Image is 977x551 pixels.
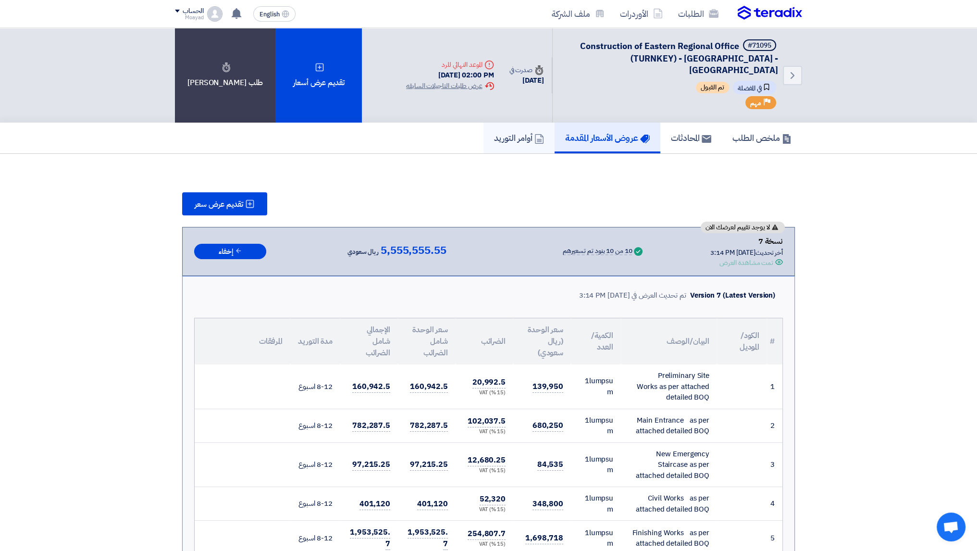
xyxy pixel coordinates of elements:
th: سعر الوحدة (ريال سعودي) [513,318,571,364]
td: 8-12 اسبوع [290,487,340,521]
th: مدة التوريد [290,318,340,364]
span: 782,287.5 [352,420,390,432]
div: أخر تحديث [DATE] 3:14 PM [710,248,783,258]
span: 1 [585,493,589,503]
a: ملف الشركة [544,2,612,25]
td: 4 [767,487,782,521]
div: Civil Works as per attached detailed BOQ [629,493,709,514]
div: الحساب [183,7,203,15]
div: New Emergency Staircase as per attached detailed BOQ [629,449,709,481]
div: تقديم عرض أسعار [275,28,362,123]
div: Moayad [175,15,203,20]
div: (15 %) VAT [463,467,506,475]
div: #71095 [748,42,771,49]
span: 348,800 [532,498,563,510]
span: 160,942.5 [410,381,448,393]
div: Main Entrance as per attached detailed BOQ [629,415,709,437]
button: إخفاء [194,244,266,260]
th: الإجمالي شامل الضرائب [340,318,398,364]
a: ملخص الطلب [722,123,802,153]
div: نسخة 7 [710,235,783,248]
span: 254,807.7 [468,528,506,540]
span: 1,698,718 [525,532,563,544]
span: 1 [585,454,589,464]
div: Preliminary Site Works as per attached detailed BOQ [629,370,709,403]
span: 1,953,525.7 [408,526,448,550]
a: المحادثات [660,123,722,153]
h5: المحادثات [671,132,711,143]
td: lumpsum [571,442,621,487]
span: 97,215.25 [352,459,390,471]
div: Finishing Works as per attached detailed BOQ [629,527,709,549]
span: English [260,11,280,18]
div: الموعد النهائي للرد [406,60,494,70]
div: (15 %) VAT [463,540,506,549]
span: 160,942.5 [352,381,390,393]
button: English [253,6,296,22]
h5: Construction of Eastern Regional Office (TURNKEY) - Nakheel Mall - Dammam [564,39,778,76]
div: Open chat [937,513,965,541]
span: 84,535 [537,459,563,471]
span: 1 [585,527,589,538]
div: تم تحديث العرض في [DATE] 3:14 PM [579,290,686,301]
div: [DATE] [509,75,544,86]
div: Version 7 (Latest Version) [690,290,775,301]
th: # [767,318,782,364]
a: الطلبات [670,2,726,25]
span: Construction of Eastern Regional Office (TURNKEY) - [GEOGRAPHIC_DATA] - [GEOGRAPHIC_DATA] [580,39,778,76]
span: 20,992.5 [472,376,506,388]
td: lumpsum [571,364,621,409]
span: ريال سعودي [347,246,379,258]
h5: عروض الأسعار المقدمة [565,132,650,143]
img: Teradix logo [738,6,802,20]
span: 12,680.25 [468,454,506,466]
td: 8-12 اسبوع [290,409,340,442]
th: سعر الوحدة شامل الضرائب [398,318,456,364]
button: تقديم عرض سعر [182,192,267,215]
th: المرفقات [195,318,290,364]
th: الضرائب [456,318,513,364]
div: (15 %) VAT [463,389,506,397]
div: [DATE] 02:00 PM [406,70,494,81]
th: الكود/الموديل [717,318,767,364]
td: 3 [767,442,782,487]
span: 139,950 [532,381,563,393]
span: 401,120 [359,498,390,510]
a: عروض الأسعار المقدمة [555,123,660,153]
td: 1 [767,364,782,409]
a: الأوردرات [612,2,670,25]
div: صدرت في [509,65,544,75]
td: lumpsum [571,409,621,442]
span: 52,320 [480,493,506,505]
td: lumpsum [571,487,621,521]
td: 8-12 اسبوع [290,364,340,409]
span: 680,250 [532,420,563,432]
div: تمت مشاهدة العرض [719,258,773,268]
span: 1 [585,415,589,426]
span: 1 [585,376,589,386]
th: البيان/الوصف [621,318,717,364]
div: عرض طلبات التاجيلات السابقه [406,81,494,91]
th: الكمية/العدد [571,318,621,364]
span: 102,037.5 [468,415,506,427]
div: طلب [PERSON_NAME] [175,28,275,123]
a: أوامر التوريد [483,123,555,153]
div: (15 %) VAT [463,428,506,436]
h5: أوامر التوريد [494,132,544,143]
span: مهم [750,99,761,108]
td: 2 [767,409,782,442]
span: لا يوجد تقييم لعرضك الان [705,224,770,231]
td: 8-12 اسبوع [290,442,340,487]
h5: ملخص الطلب [732,132,791,143]
span: 5,555,555.55 [381,245,446,256]
img: profile_test.png [207,6,223,22]
div: (15 %) VAT [463,506,506,514]
span: 97,215.25 [410,459,448,471]
span: في المفضلة [733,81,776,94]
span: 1,953,525.7 [350,526,390,550]
span: 782,287.5 [410,420,448,432]
div: 10 من 10 بنود تم تسعيرهم [563,248,632,255]
span: تم القبول [696,82,729,93]
span: 401,120 [417,498,448,510]
span: تقديم عرض سعر [195,200,243,208]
